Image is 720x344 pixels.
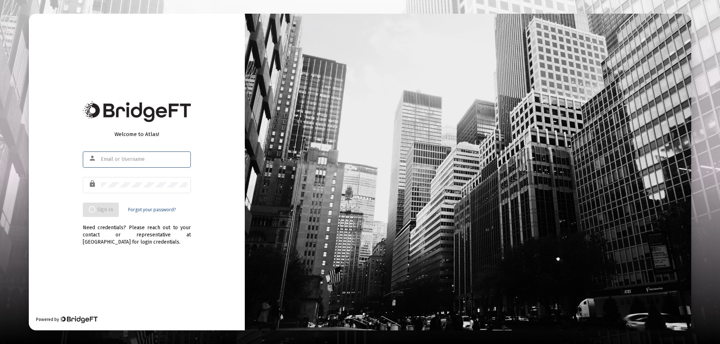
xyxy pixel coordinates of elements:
div: Powered by [36,316,98,323]
mat-icon: person [89,154,97,163]
img: Bridge Financial Technology Logo [83,101,191,122]
div: Need credentials? Please reach out to your contact or representative at [GEOGRAPHIC_DATA] for log... [83,217,191,246]
button: Sign In [83,203,119,217]
mat-icon: lock [89,180,97,188]
input: Email or Username [101,157,187,162]
a: Forgot your password? [128,206,176,213]
div: Welcome to Atlas! [83,131,191,138]
span: Sign In [89,207,113,213]
img: Bridge Financial Technology Logo [60,316,98,323]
